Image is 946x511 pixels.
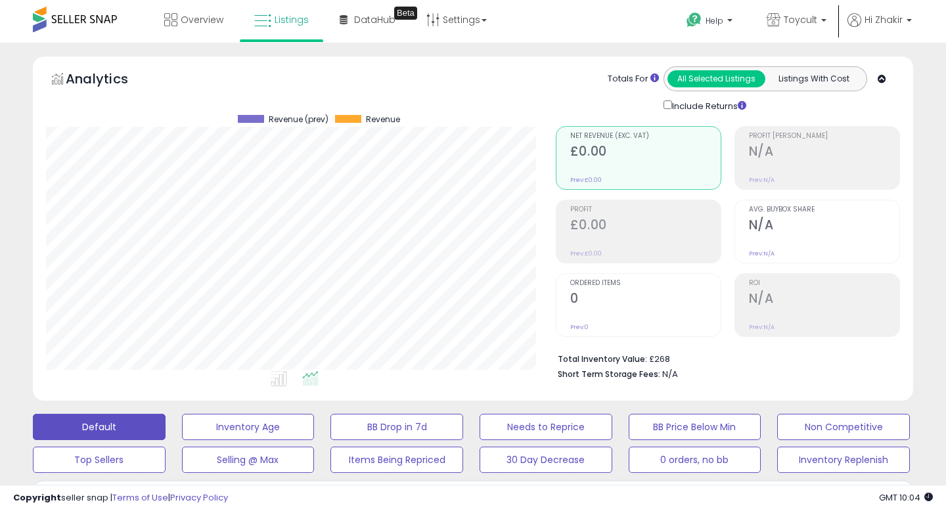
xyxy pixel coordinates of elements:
h2: N/A [749,144,899,162]
li: £268 [558,350,890,366]
span: Revenue (prev) [269,115,328,124]
button: Inventory Age [182,414,315,440]
button: Non Competitive [777,414,910,440]
span: N/A [662,368,678,380]
b: Total Inventory Value: [558,353,647,365]
h2: N/A [749,291,899,309]
button: Selling @ Max [182,447,315,473]
small: Prev: N/A [749,176,775,184]
span: Listings [275,13,309,26]
span: Avg. Buybox Share [749,206,899,213]
button: Default [33,414,166,440]
span: 2025-09-7 10:04 GMT [879,491,933,504]
span: Revenue [366,115,400,124]
div: Tooltip anchor [394,7,417,20]
button: Needs to Reprice [480,414,612,440]
button: 0 orders, no bb [629,447,761,473]
h2: £0.00 [570,217,721,235]
button: Items Being Repriced [330,447,463,473]
a: Hi Zhakir [847,13,912,43]
span: Hi Zhakir [865,13,903,26]
a: Privacy Policy [170,491,228,504]
div: seller snap | | [13,492,228,504]
a: Terms of Use [112,491,168,504]
span: Toycult [784,13,817,26]
span: Net Revenue (Exc. VAT) [570,133,721,140]
button: BB Drop in 7d [330,414,463,440]
button: All Selected Listings [667,70,765,87]
span: DataHub [354,13,395,26]
button: Listings With Cost [765,70,863,87]
div: Include Returns [654,98,762,113]
span: Help [706,15,723,26]
span: Overview [181,13,223,26]
h2: N/A [749,217,899,235]
strong: Copyright [13,491,61,504]
h2: 0 [570,291,721,309]
small: Prev: 0 [570,323,589,331]
button: 30 Day Decrease [480,447,612,473]
button: Top Sellers [33,447,166,473]
div: Totals For [608,73,659,85]
a: Help [676,2,746,43]
small: Prev: £0.00 [570,250,602,257]
small: Prev: N/A [749,250,775,257]
h5: Analytics [66,70,154,91]
i: Get Help [686,12,702,28]
span: ROI [749,280,899,287]
b: Short Term Storage Fees: [558,368,660,380]
span: Profit [570,206,721,213]
span: Profit [PERSON_NAME] [749,133,899,140]
button: BB Price Below Min [629,414,761,440]
h2: £0.00 [570,144,721,162]
small: Prev: £0.00 [570,176,602,184]
button: Inventory Replenish [777,447,910,473]
small: Prev: N/A [749,323,775,331]
span: Ordered Items [570,280,721,287]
